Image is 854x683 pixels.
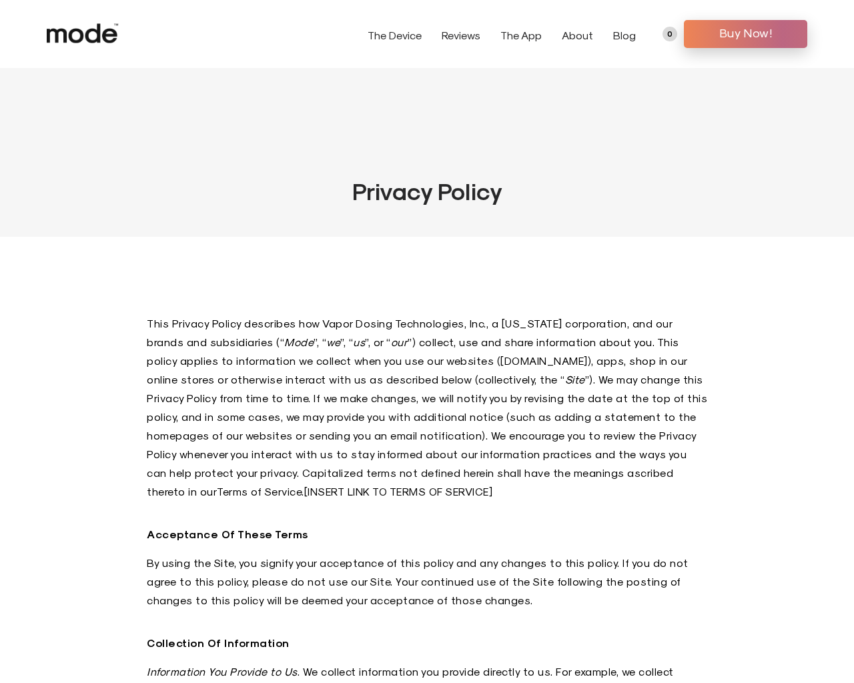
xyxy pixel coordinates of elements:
span: ”) collect, use and share information about you. This policy applies to information we collect wh... [147,335,687,386]
a: The Device [368,29,422,41]
a: Reviews [442,29,480,41]
span: ”). We may change this Privacy Policy from time to time. If we make changes, we will notify you b... [147,373,707,498]
span: us [353,335,365,348]
span: Site [565,373,585,386]
span: This Privacy Policy describes how Vapor Dosing Technologies, Inc., a [US_STATE] corporation, and ... [147,317,672,348]
span: By using the Site, you signify your acceptance of this policy and any changes to this policy. If ... [147,556,689,606]
a: Blog [613,29,636,41]
span: . [302,485,304,498]
a: Buy Now! [684,20,807,48]
a: About [562,29,593,41]
span: Information You Provide to Us [147,665,298,678]
span: ”, or “ [365,335,391,348]
span: Terms of Service [217,485,302,498]
b: Acceptance Of These Terms [147,528,308,540]
span: Mode [284,335,314,348]
a: 0 [663,27,677,41]
span: ”, “ [340,335,353,348]
span: our [391,335,408,348]
span: Buy Now! [694,23,797,43]
span: [INSERT LINK TO TERMS OF SERVICE] [304,485,493,498]
span: ”, “ [314,335,326,348]
b: Collection Of Information [147,636,290,649]
a: The App [500,29,542,41]
span: we [326,335,340,348]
